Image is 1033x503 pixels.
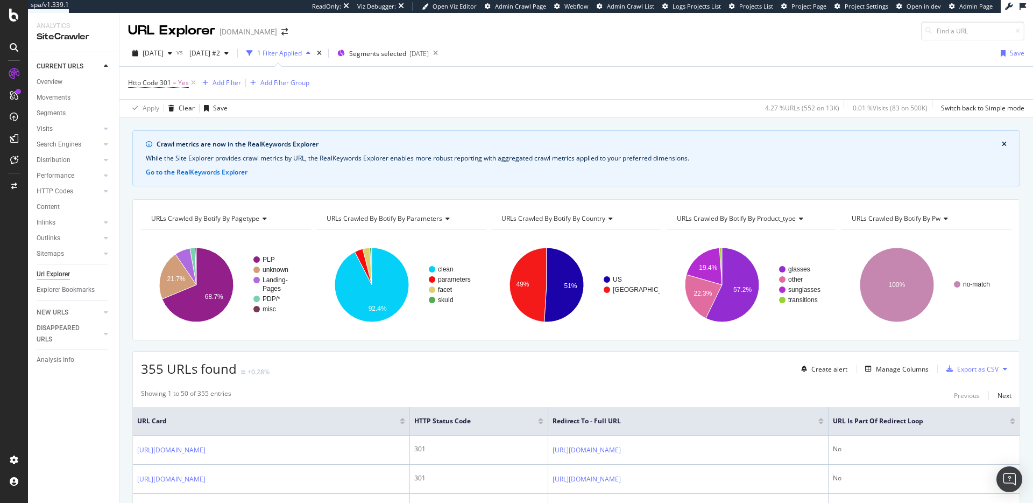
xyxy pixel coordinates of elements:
[37,186,73,197] div: HTTP Codes
[128,45,176,62] button: [DATE]
[409,49,429,58] div: [DATE]
[422,2,477,11] a: Open Viz Editor
[959,2,993,10] span: Admin Page
[438,266,454,273] text: clean
[739,2,773,10] span: Projects List
[861,362,929,375] button: Manage Columns
[185,48,220,58] span: 2025 Sep. 12th #2
[128,22,215,40] div: URL Explorer
[247,367,270,376] div: +0.28%
[37,269,70,280] div: Url Explorer
[257,48,302,58] div: 1 Filter Applied
[729,2,773,11] a: Projects List
[833,473,1015,483] div: No
[414,444,543,454] div: 301
[613,286,680,294] text: [GEOGRAPHIC_DATA]
[954,389,980,402] button: Previous
[213,78,241,87] div: Add Filter
[37,170,74,181] div: Performance
[1010,48,1024,58] div: Save
[37,354,74,366] div: Analysis Info
[37,323,101,345] a: DISAPPEARED URLS
[37,269,111,280] a: Url Explorer
[263,276,288,284] text: Landing-
[141,238,309,332] svg: A chart.
[37,307,101,318] a: NEW URLS
[220,26,277,37] div: [DOMAIN_NAME]
[157,139,1002,149] div: Crawl metrics are now in the RealKeywords Explorer
[491,238,660,332] svg: A chart.
[146,167,247,177] button: Go to the RealKeywords Explorer
[37,233,60,244] div: Outlinks
[845,2,888,10] span: Project Settings
[167,275,186,283] text: 21.7%
[164,100,195,117] button: Clear
[597,2,654,11] a: Admin Crawl List
[151,214,259,223] span: URLs Crawled By Botify By pagetype
[996,466,1022,492] div: Open Intercom Messenger
[999,137,1009,151] button: close banner
[37,170,101,181] a: Performance
[564,282,577,290] text: 51%
[37,248,101,260] a: Sitemaps
[607,2,654,10] span: Admin Crawl List
[178,75,189,90] span: Yes
[37,201,60,213] div: Content
[833,444,1015,454] div: No
[281,28,288,36] div: arrow-right-arrow-left
[37,76,62,88] div: Overview
[797,360,847,378] button: Create alert
[788,286,820,294] text: sunglasses
[327,214,442,223] span: URLs Crawled By Botify By parameters
[37,323,91,345] div: DISAPPEARED URLS
[128,100,159,117] button: Apply
[896,2,941,11] a: Open in dev
[37,108,66,119] div: Segments
[889,281,905,289] text: 100%
[260,78,309,87] div: Add Filter Group
[949,2,993,11] a: Admin Page
[37,217,101,228] a: Inlinks
[841,238,1010,332] svg: A chart.
[853,103,928,113] div: 0.01 % Visits ( 83 on 500K )
[37,201,111,213] a: Content
[368,305,386,312] text: 92.4%
[438,276,471,283] text: parameters
[667,238,835,332] svg: A chart.
[357,2,396,11] div: Viz Debugger:
[176,47,185,57] span: vs
[143,103,159,113] div: Apply
[37,139,81,150] div: Search Engines
[438,286,452,294] text: facet
[791,2,826,10] span: Project Page
[137,445,206,456] a: [URL][DOMAIN_NAME]
[173,78,176,87] span: =
[263,266,288,274] text: unknown
[37,155,101,166] a: Distribution
[37,233,101,244] a: Outlinks
[963,281,990,288] text: no-match
[179,103,195,113] div: Clear
[613,276,622,283] text: US
[349,49,406,58] span: Segments selected
[942,360,999,378] button: Export as CSV
[246,76,309,89] button: Add Filter Group
[324,210,477,227] h4: URLs Crawled By Botify By parameters
[997,391,1011,400] div: Next
[37,217,55,228] div: Inlinks
[316,238,485,332] svg: A chart.
[37,248,64,260] div: Sitemaps
[143,48,164,58] span: 2025 Sep. 26th
[485,2,546,11] a: Admin Crawl Page
[501,214,605,223] span: URLs Crawled By Botify By country
[852,214,940,223] span: URLs Crawled By Botify By pw
[128,78,171,87] span: Http Code 301
[937,100,1024,117] button: Switch back to Simple mode
[312,2,341,11] div: ReadOnly:
[788,296,818,304] text: transitions
[37,92,70,103] div: Movements
[37,92,111,103] a: Movements
[37,123,53,135] div: Visits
